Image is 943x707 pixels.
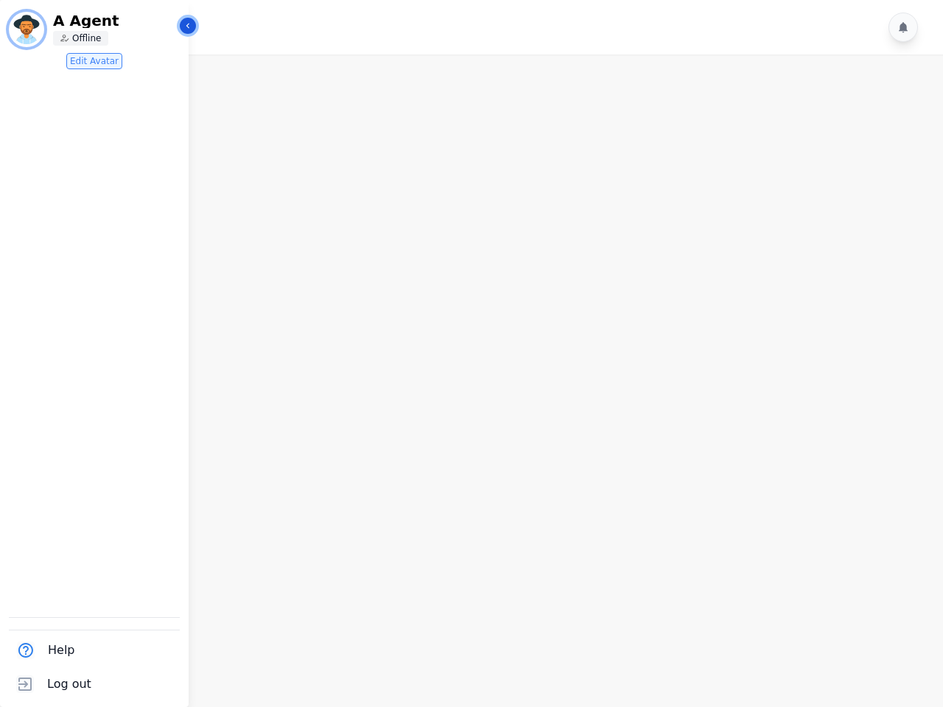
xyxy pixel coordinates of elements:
span: Log out [47,675,91,693]
img: Bordered avatar [9,12,44,47]
img: person [60,34,69,43]
button: Edit Avatar [66,53,122,69]
p: Offline [72,32,101,44]
span: Help [48,641,74,659]
button: Log out [9,667,94,701]
p: A Agent [53,13,178,28]
button: Help [9,633,77,667]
